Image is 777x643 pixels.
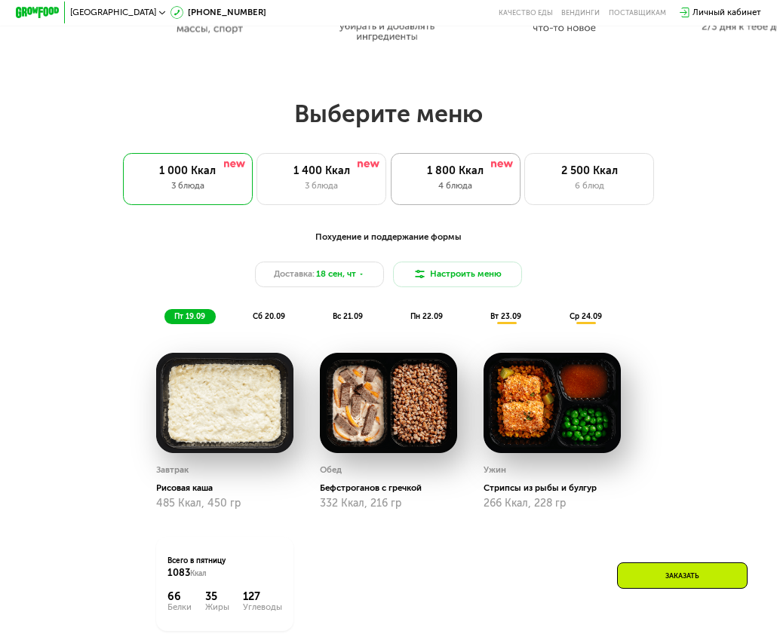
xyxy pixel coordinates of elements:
div: 2 500 Ккал [536,164,643,177]
div: Углеводы [243,603,282,611]
h2: Выберите меню [35,99,742,129]
div: 4 блюда [402,179,508,192]
span: сб 20.09 [253,312,285,321]
span: пн 22.09 [410,312,443,321]
div: Рисовая каша [156,482,302,493]
span: Доставка: [274,268,315,280]
div: 6 блюд [536,179,643,192]
span: 1083 [167,567,190,578]
a: [PHONE_NUMBER] [170,6,266,19]
div: Жиры [205,603,229,611]
div: 35 [205,590,229,603]
div: Стрипсы из рыбы и булгур [484,482,629,493]
span: ср 24.09 [570,312,602,321]
div: 485 Ккал, 450 гр [156,498,293,510]
div: Обед [320,462,342,478]
div: Личный кабинет [693,6,761,19]
div: Всего в пятницу [167,556,283,580]
div: Заказать [617,562,748,589]
div: 1 400 Ккал [269,164,375,177]
span: Ккал [190,569,207,578]
a: Качество еды [499,8,553,17]
div: 332 Ккал, 216 гр [320,498,456,510]
div: 1 000 Ккал [134,164,242,177]
div: 266 Ккал, 228 гр [484,498,620,510]
div: Завтрак [156,462,189,478]
button: Настроить меню [393,262,523,287]
div: 127 [243,590,282,603]
span: пт 19.09 [174,312,205,321]
span: [GEOGRAPHIC_DATA] [70,8,156,17]
div: 66 [167,590,192,603]
a: Вендинги [561,8,600,17]
div: 3 блюда [134,179,242,192]
span: вт 23.09 [490,312,521,321]
span: 18 сен, чт [316,268,356,280]
span: вс 21.09 [333,312,363,321]
div: Белки [167,603,192,611]
div: Ужин [484,462,506,478]
div: Похудение и поддержание формы [69,231,708,244]
div: 1 800 Ккал [402,164,508,177]
div: Бефстроганов с гречкой [320,482,465,493]
div: поставщикам [609,8,666,17]
div: 3 блюда [269,179,375,192]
